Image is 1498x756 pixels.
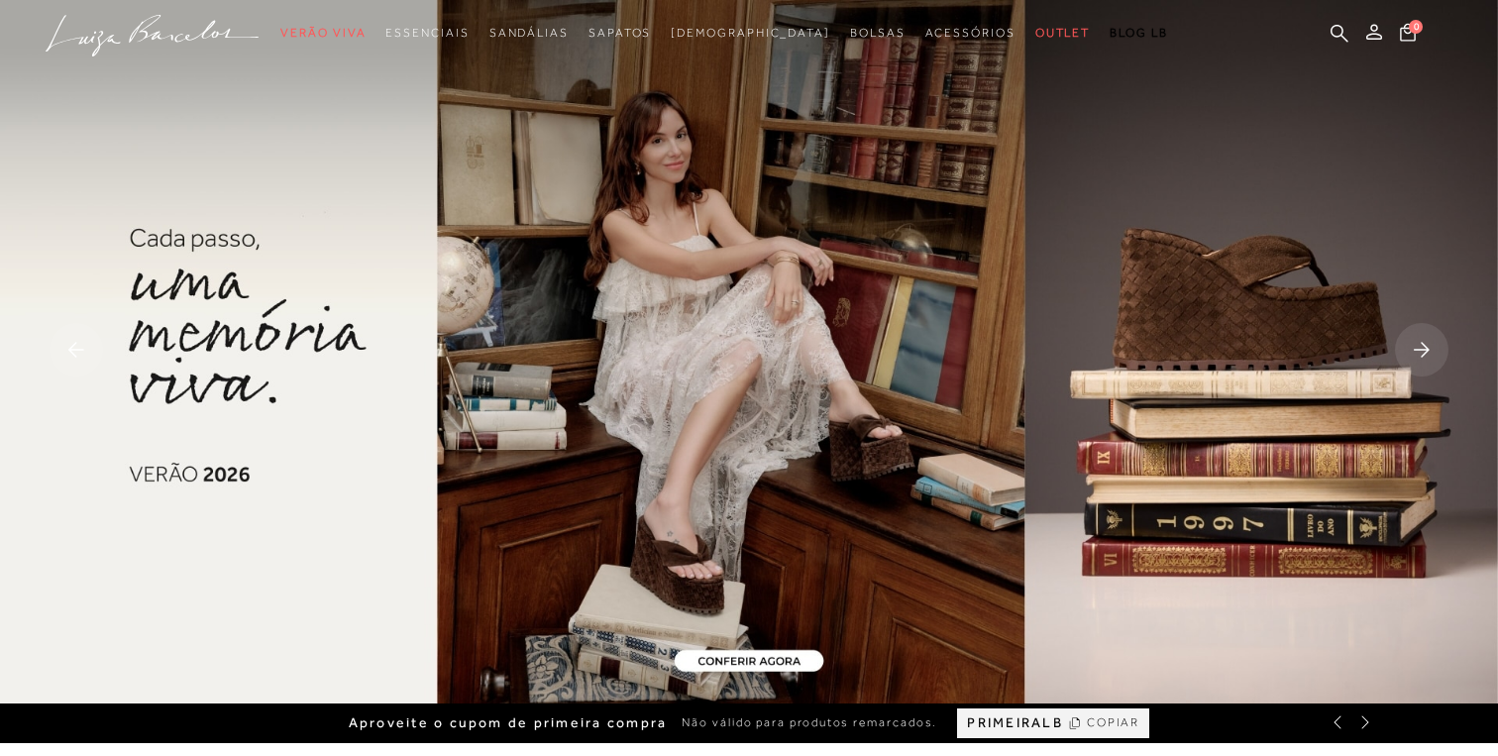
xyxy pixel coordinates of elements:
[489,15,569,52] a: noSubCategoriesText
[1110,26,1167,40] span: BLOG LB
[385,26,469,40] span: Essenciais
[1110,15,1167,52] a: BLOG LB
[850,15,906,52] a: noSubCategoriesText
[850,26,906,40] span: Bolsas
[280,26,366,40] span: Verão Viva
[1035,26,1091,40] span: Outlet
[925,15,1016,52] a: noSubCategoriesText
[489,26,569,40] span: Sandálias
[280,15,366,52] a: noSubCategoriesText
[588,26,651,40] span: Sapatos
[967,714,1062,731] span: PRIMEIRALB
[349,714,668,731] span: Aproveite o cupom de primeira compra
[1394,22,1422,49] button: 0
[671,26,830,40] span: [DEMOGRAPHIC_DATA]
[1409,20,1423,34] span: 0
[682,714,937,731] span: Não válido para produtos remarcados.
[925,26,1016,40] span: Acessórios
[385,15,469,52] a: noSubCategoriesText
[1035,15,1091,52] a: noSubCategoriesText
[1087,713,1140,732] span: COPIAR
[671,15,830,52] a: noSubCategoriesText
[588,15,651,52] a: noSubCategoriesText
